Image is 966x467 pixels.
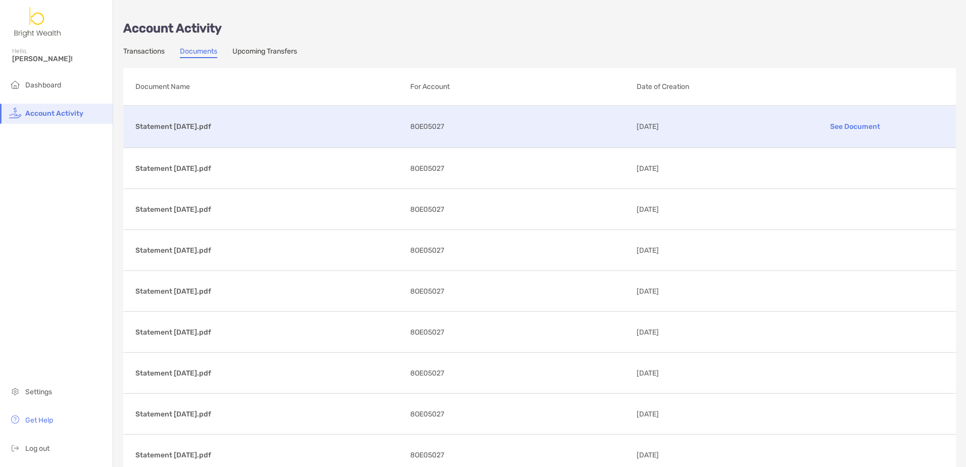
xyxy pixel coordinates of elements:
[135,80,402,93] p: Document Name
[25,109,83,118] span: Account Activity
[637,120,758,133] p: [DATE]
[135,244,402,257] p: Statement [DATE].pdf
[637,408,758,421] p: [DATE]
[9,78,21,90] img: household icon
[25,444,50,453] span: Log out
[637,449,758,461] p: [DATE]
[135,285,402,298] p: Statement [DATE].pdf
[25,388,52,396] span: Settings
[410,408,444,421] span: 8OE05027
[12,4,64,40] img: Zoe Logo
[135,326,402,339] p: Statement [DATE].pdf
[180,47,217,58] a: Documents
[637,80,879,93] p: Date of Creation
[123,47,165,58] a: Transactions
[637,326,758,339] p: [DATE]
[410,120,444,133] span: 8OE05027
[410,326,444,339] span: 8OE05027
[12,55,107,63] span: [PERSON_NAME]!
[410,80,629,93] p: For Account
[9,413,21,426] img: get-help icon
[25,81,61,89] span: Dashboard
[135,120,402,133] p: Statement [DATE].pdf
[637,162,758,175] p: [DATE]
[410,367,444,380] span: 8OE05027
[232,47,297,58] a: Upcoming Transfers
[123,22,956,35] p: Account Activity
[9,385,21,397] img: settings icon
[410,285,444,298] span: 8OE05027
[410,449,444,461] span: 8OE05027
[25,416,53,425] span: Get Help
[637,244,758,257] p: [DATE]
[135,367,402,380] p: Statement [DATE].pdf
[9,442,21,454] img: logout icon
[766,118,944,135] p: See Document
[637,203,758,216] p: [DATE]
[410,244,444,257] span: 8OE05027
[637,367,758,380] p: [DATE]
[410,203,444,216] span: 8OE05027
[135,203,402,216] p: Statement [DATE].pdf
[135,408,402,421] p: Statement [DATE].pdf
[637,285,758,298] p: [DATE]
[135,162,402,175] p: Statement [DATE].pdf
[9,107,21,119] img: activity icon
[135,449,402,461] p: Statement [DATE].pdf
[410,162,444,175] span: 8OE05027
